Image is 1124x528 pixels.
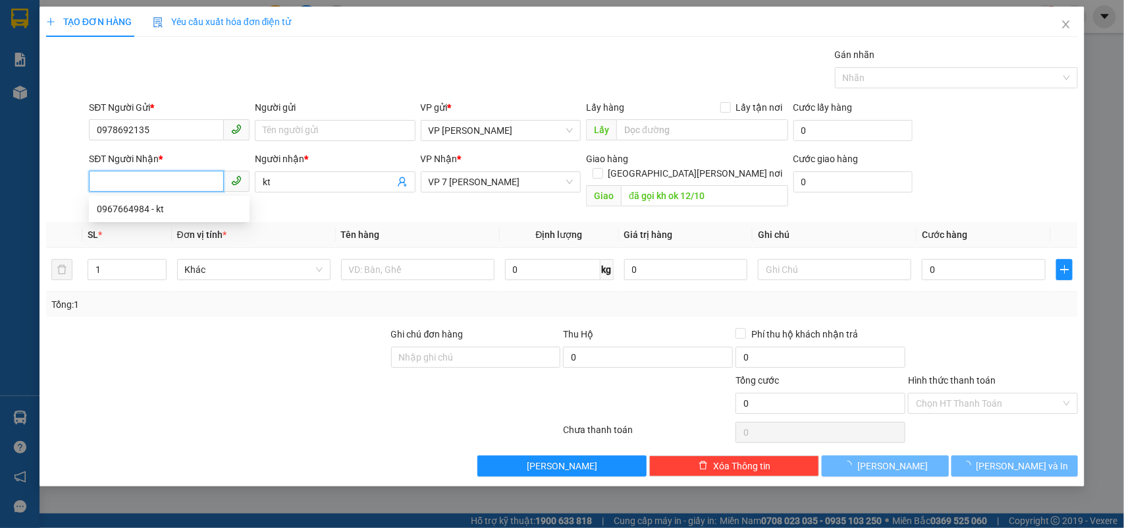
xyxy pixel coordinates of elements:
[421,154,458,164] span: VP Nhận
[736,375,779,386] span: Tổng cước
[843,461,857,470] span: loading
[562,423,735,446] div: Chưa thanh toán
[46,17,55,26] span: plus
[51,297,435,312] div: Tổng: 1
[477,455,647,477] button: [PERSON_NAME]
[586,119,616,140] span: Lấy
[1057,264,1072,275] span: plus
[857,459,928,473] span: [PERSON_NAME]
[977,459,1069,473] span: [PERSON_NAME] và In
[649,455,819,477] button: deleteXóa Thông tin
[713,459,770,473] span: Xóa Thông tin
[962,461,977,470] span: loading
[429,172,574,192] span: VP 7 Phạm Văn Đồng
[89,100,250,115] div: SĐT Người Gửi
[793,120,913,141] input: Cước lấy hàng
[731,100,788,115] span: Lấy tận nơi
[397,177,408,187] span: user-add
[341,229,380,240] span: Tên hàng
[153,16,292,27] span: Yêu cầu xuất hóa đơn điện tử
[421,100,581,115] div: VP gửi
[391,347,561,368] input: Ghi chú đơn hàng
[603,166,788,181] span: [GEOGRAPHIC_DATA][PERSON_NAME] nơi
[835,49,875,60] label: Gán nhãn
[255,152,415,166] div: Người nhận
[1061,19,1071,30] span: close
[89,152,250,166] div: SĐT Người Nhận
[563,329,593,339] span: Thu Hộ
[153,17,163,28] img: icon
[951,455,1078,477] button: [PERSON_NAME] và In
[88,229,98,240] span: SL
[255,100,415,115] div: Người gửi
[51,259,72,280] button: delete
[536,229,583,240] span: Định lượng
[793,154,859,164] label: Cước giao hàng
[586,154,628,164] span: Giao hàng
[908,375,996,386] label: Hình thức thanh toán
[753,222,917,248] th: Ghi chú
[231,175,242,186] span: phone
[46,16,132,27] span: TẠO ĐƠN HÀNG
[97,202,242,216] div: 0967664984 - kt
[586,185,621,206] span: Giao
[185,260,323,279] span: Khác
[429,121,574,140] span: VP Bảo Hà
[793,102,853,113] label: Cước lấy hàng
[601,259,614,280] span: kg
[341,259,495,280] input: VD: Bàn, Ghế
[624,259,748,280] input: 0
[922,229,967,240] span: Cước hàng
[391,329,464,339] label: Ghi chú đơn hàng
[177,229,227,240] span: Đơn vị tính
[793,171,913,192] input: Cước giao hàng
[527,459,597,473] span: [PERSON_NAME]
[624,229,673,240] span: Giá trị hàng
[699,461,708,471] span: delete
[89,198,250,220] div: 0967664984 - kt
[1056,259,1073,280] button: plus
[746,327,863,341] span: Phí thu hộ khách nhận trả
[822,455,948,477] button: [PERSON_NAME]
[616,119,788,140] input: Dọc đường
[758,259,911,280] input: Ghi Chú
[586,102,624,113] span: Lấy hàng
[1048,7,1084,44] button: Close
[231,124,242,134] span: phone
[621,185,788,206] input: Dọc đường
